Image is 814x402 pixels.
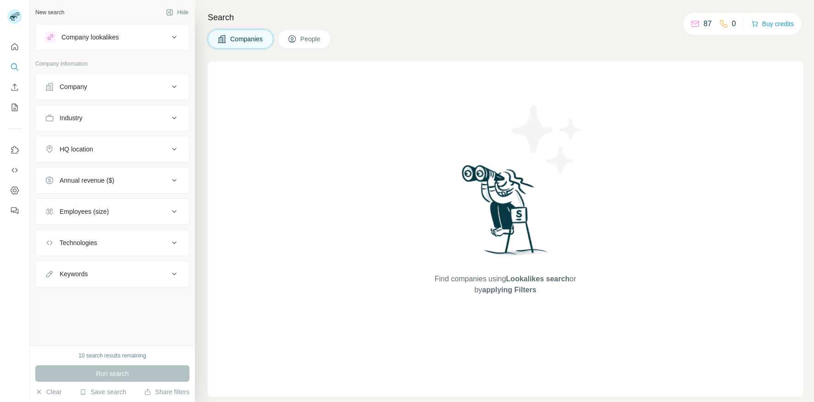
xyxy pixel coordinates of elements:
[144,387,189,396] button: Share filters
[60,207,109,216] div: Employees (size)
[506,275,570,283] span: Lookalikes search
[36,169,189,191] button: Annual revenue ($)
[703,18,712,29] p: 87
[36,107,189,129] button: Industry
[35,60,189,68] p: Company information
[751,17,794,30] button: Buy credits
[35,8,64,17] div: New search
[7,182,22,199] button: Dashboard
[732,18,736,29] p: 0
[208,11,803,24] h4: Search
[505,98,588,181] img: Surfe Illustration - Stars
[61,33,119,42] div: Company lookalikes
[36,76,189,98] button: Company
[36,232,189,254] button: Technologies
[7,99,22,116] button: My lists
[79,387,126,396] button: Save search
[458,162,553,265] img: Surfe Illustration - Woman searching with binoculars
[7,59,22,75] button: Search
[230,34,264,44] span: Companies
[78,352,146,360] div: 10 search results remaining
[36,263,189,285] button: Keywords
[300,34,321,44] span: People
[60,238,97,247] div: Technologies
[35,387,61,396] button: Clear
[7,79,22,95] button: Enrich CSV
[7,39,22,55] button: Quick start
[36,26,189,48] button: Company lookalikes
[7,162,22,179] button: Use Surfe API
[7,202,22,219] button: Feedback
[60,113,83,123] div: Industry
[60,82,87,91] div: Company
[7,142,22,158] button: Use Surfe on LinkedIn
[482,286,536,294] span: applying Filters
[60,145,93,154] div: HQ location
[60,269,88,279] div: Keywords
[160,6,195,19] button: Hide
[432,274,579,296] span: Find companies using or by
[36,201,189,223] button: Employees (size)
[60,176,114,185] div: Annual revenue ($)
[36,138,189,160] button: HQ location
